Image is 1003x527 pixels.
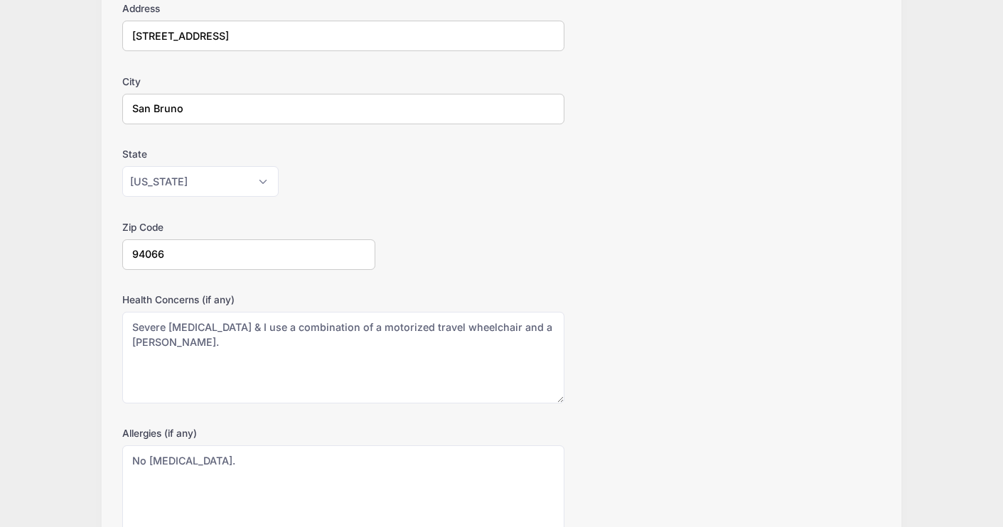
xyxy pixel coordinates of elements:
label: Health Concerns (if any) [122,293,375,307]
label: City [122,75,375,89]
label: Address [122,1,375,16]
input: xxxxx [122,239,375,270]
label: Allergies (if any) [122,426,375,440]
label: Zip Code [122,220,375,234]
textarea: Severe [MEDICAL_DATA] & I use a combination of a motorized travel wheelchair and a [PERSON_NAME]. [122,312,565,403]
label: State [122,147,375,161]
